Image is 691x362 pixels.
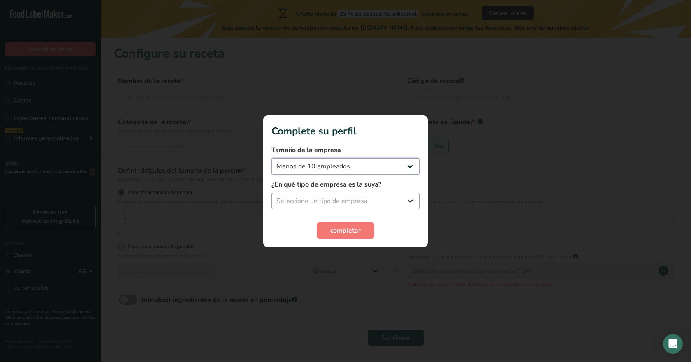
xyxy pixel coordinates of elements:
div: Open Intercom Messenger [663,334,683,354]
span: completar [330,226,361,235]
label: ¿En qué tipo de empresa es la suya? [271,180,420,189]
label: Tamaño de la empresa [271,145,420,155]
button: completar [317,222,374,239]
h1: Complete su perfil [271,124,420,138]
